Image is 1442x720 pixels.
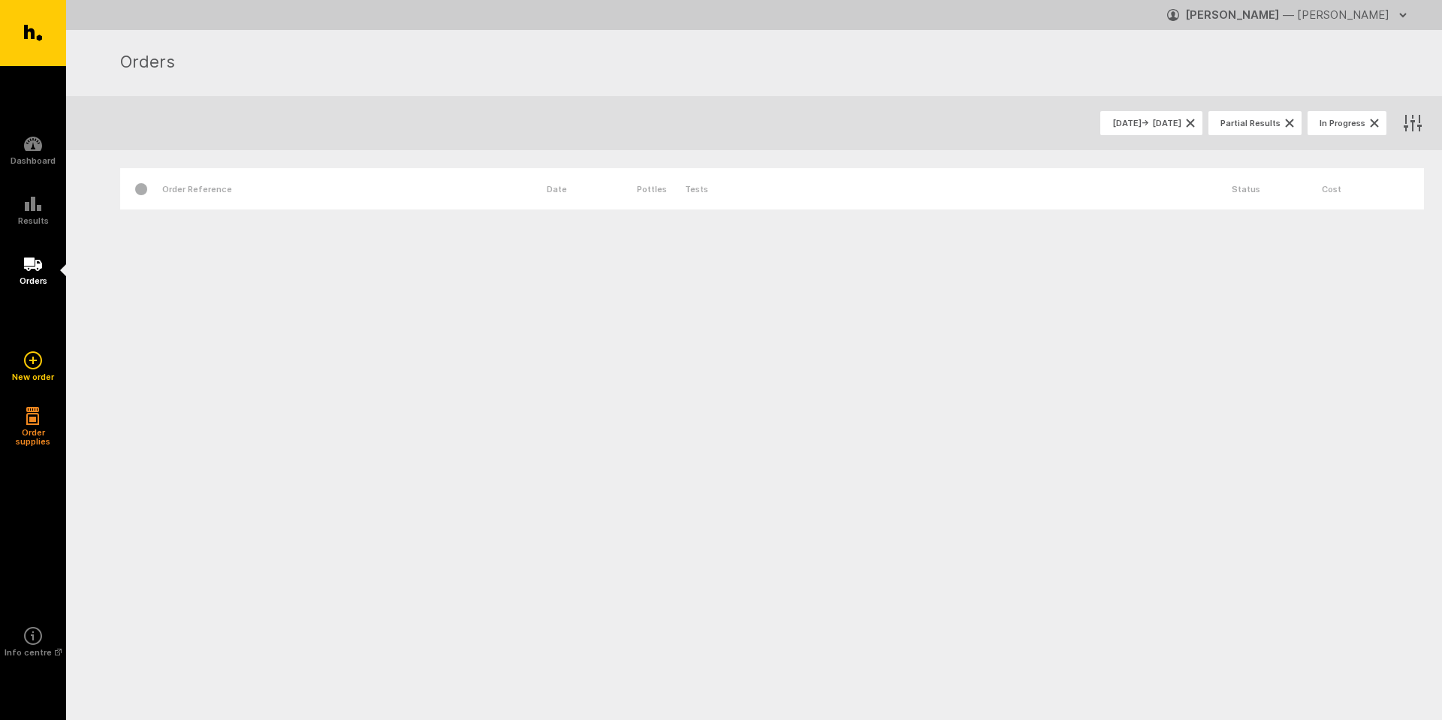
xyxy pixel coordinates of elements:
span: In Progress [1320,119,1365,128]
h5: Order supplies [11,428,56,446]
div: Tests [685,168,1232,209]
span: Partial Results [1220,119,1281,128]
div: Status [1232,168,1322,209]
span: — [PERSON_NAME] [1283,8,1389,22]
span: [DATE] → [DATE] [1112,119,1181,128]
div: Pottles [637,168,685,209]
h5: New order [12,372,54,381]
div: Order Reference [162,168,547,209]
h5: Results [18,216,49,225]
div: Cost [1322,168,1382,209]
h5: Info centre [5,648,62,657]
h1: Orders [120,50,1406,77]
h5: Dashboard [11,156,56,165]
strong: [PERSON_NAME] [1185,8,1280,22]
div: Date [547,168,637,209]
button: [PERSON_NAME] — [PERSON_NAME] [1167,3,1412,27]
h5: Orders [20,276,47,285]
